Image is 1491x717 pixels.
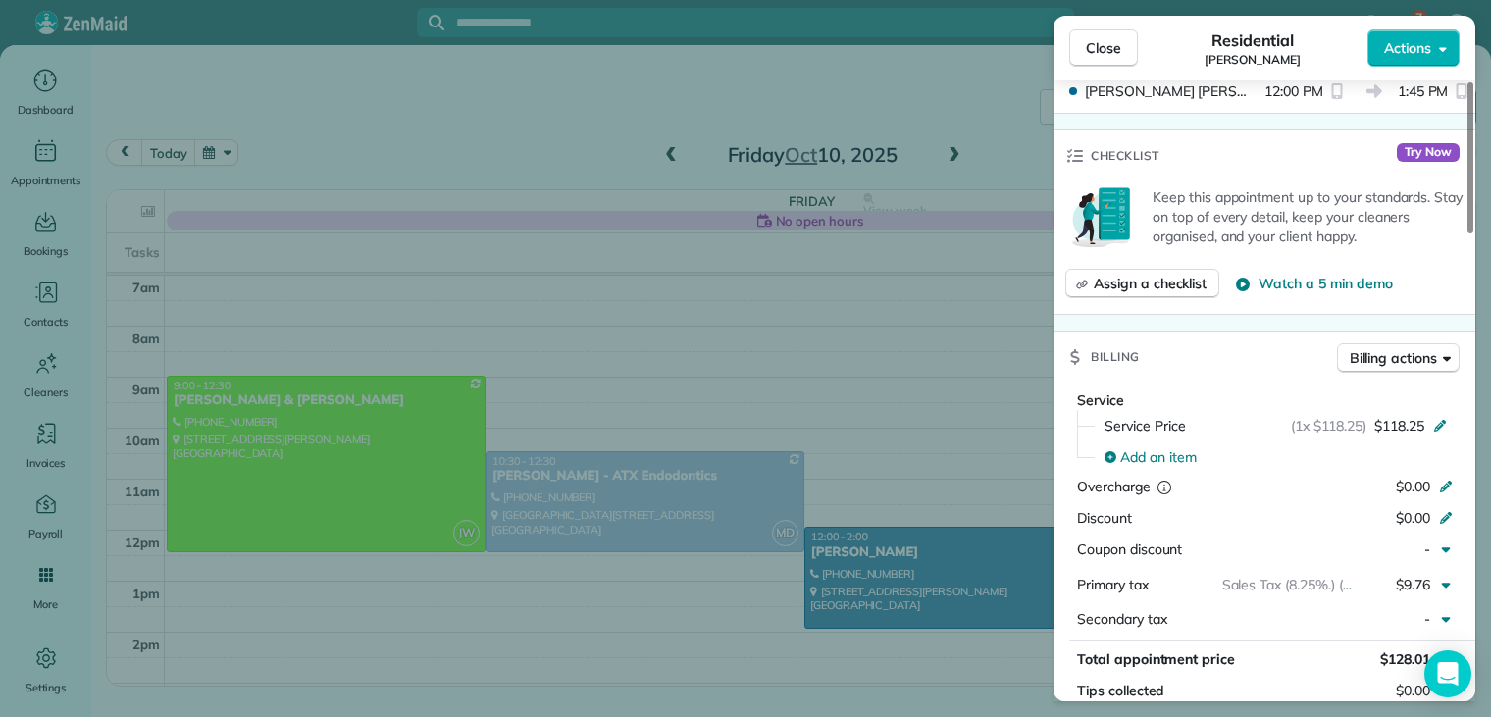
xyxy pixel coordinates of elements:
[1291,416,1367,435] span: (1x $118.25)
[1384,38,1431,58] span: Actions
[1069,677,1460,704] button: Tips collected$0.00
[1211,28,1295,52] span: Residential
[1069,29,1138,67] button: Close
[1396,681,1430,700] span: $0.00
[1085,81,1257,101] span: [PERSON_NAME] [PERSON_NAME]
[1077,509,1132,527] span: Discount
[1374,416,1424,435] span: $118.25
[1086,38,1121,58] span: Close
[1077,540,1182,558] span: Coupon discount
[1235,274,1392,293] button: Watch a 5 min demo
[1205,52,1301,68] span: [PERSON_NAME]
[1077,650,1235,668] span: Total appointment price
[1077,610,1167,628] span: Secondary tax
[1065,269,1219,298] button: Assign a checklist
[1120,447,1197,467] span: Add an item
[1397,143,1460,163] span: Try Now
[1424,610,1430,628] span: -
[1396,576,1430,593] span: $9.76
[1077,477,1247,496] div: Overcharge
[1264,81,1323,101] span: 12:00 PM
[1077,576,1149,593] span: Primary tax
[1424,650,1471,697] div: Open Intercom Messenger
[1077,391,1124,409] span: Service
[1077,681,1164,700] span: Tips collected
[1093,410,1460,441] button: Service Price(1x $118.25)$118.25
[1153,187,1464,246] p: Keep this appointment up to your standards. Stay on top of every detail, keep your cleaners organ...
[1091,146,1159,166] span: Checklist
[1424,540,1430,558] span: -
[1380,650,1430,668] span: $128.01
[1396,478,1430,495] span: $0.00
[1396,509,1430,527] span: $0.00
[1350,348,1437,368] span: Billing actions
[1222,576,1386,593] span: Sales Tax (8.25%.) (8.25%)
[1398,81,1449,101] span: 1:45 PM
[1259,274,1392,293] span: Watch a 5 min demo
[1105,416,1186,435] span: Service Price
[1093,441,1460,473] button: Add an item
[1091,347,1140,367] span: Billing
[1094,274,1207,293] span: Assign a checklist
